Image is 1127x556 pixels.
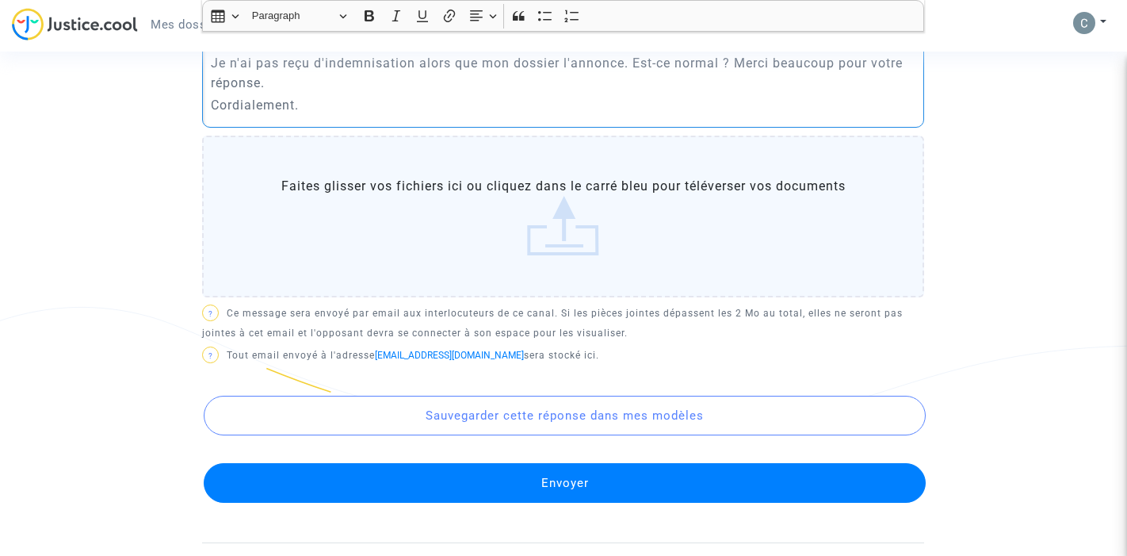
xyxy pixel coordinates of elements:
p: Je n'ai pas reçu d'indemnisation alors que mon dossier l'annonce. Est-ce normal ? Merci beaucoup ... [211,53,916,93]
button: Envoyer [204,463,926,503]
p: Cordialement. [211,95,916,115]
span: ? [208,351,213,360]
p: Tout email envoyé à l'adresse sera stocké ici. [202,346,924,366]
span: Paragraph [252,6,334,25]
button: Sauvegarder cette réponse dans mes modèles [204,396,926,435]
img: jc-logo.svg [12,8,138,40]
a: Mes dossiers [138,13,240,36]
a: [EMAIL_ADDRESS][DOMAIN_NAME] [375,350,524,361]
p: Ce message sera envoyé par email aux interlocuteurs de ce canal. Si les pièces jointes dépassent ... [202,304,924,343]
img: AAcHTtcknoqw8Q9nIvBlsc6y8WLKE_NJ-7Ddfeps-ER6Ow=s96-c [1073,12,1095,34]
button: Paragraph [245,4,354,29]
span: Mes dossiers [151,17,227,32]
span: ? [208,309,213,318]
